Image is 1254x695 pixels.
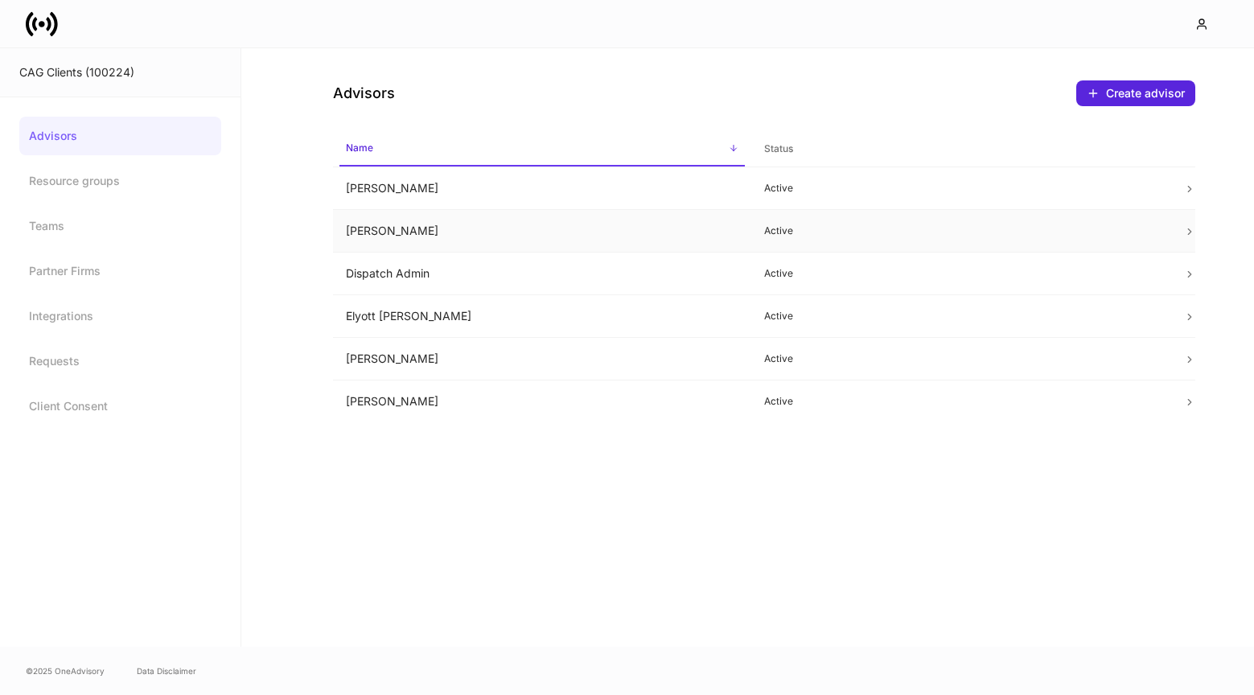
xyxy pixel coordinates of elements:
a: Integrations [19,297,221,335]
p: Active [764,352,1157,365]
h6: Status [764,141,793,156]
a: Data Disclaimer [137,664,196,677]
a: Advisors [19,117,221,155]
p: Active [764,395,1157,408]
button: Create advisor [1076,80,1195,106]
td: [PERSON_NAME] [333,210,752,253]
h4: Advisors [333,84,395,103]
a: Resource groups [19,162,221,200]
div: CAG Clients (100224) [19,64,221,80]
td: [PERSON_NAME] [333,338,752,380]
p: Active [764,267,1157,280]
a: Teams [19,207,221,245]
span: © 2025 OneAdvisory [26,664,105,677]
span: Status [758,133,1164,166]
td: [PERSON_NAME] [333,167,752,210]
a: Requests [19,342,221,380]
span: Name [339,132,746,167]
p: Active [764,182,1157,195]
h6: Name [346,140,373,155]
a: Client Consent [19,387,221,426]
td: Elyott [PERSON_NAME] [333,295,752,338]
div: Create advisor [1106,85,1185,101]
td: Dispatch Admin [333,253,752,295]
p: Active [764,310,1157,323]
p: Active [764,224,1157,237]
a: Partner Firms [19,252,221,290]
td: [PERSON_NAME] [333,380,752,423]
